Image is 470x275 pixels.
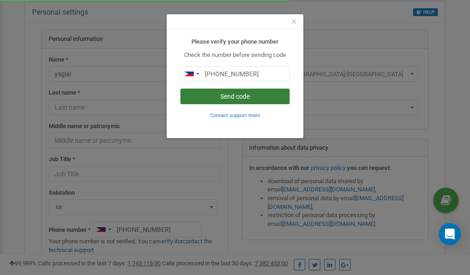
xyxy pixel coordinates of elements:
[181,67,202,81] div: Telephone country code
[210,112,260,118] small: Contact support team
[180,66,290,82] input: 0905 123 4567
[439,223,461,245] div: Open Intercom Messenger
[291,16,297,27] span: ×
[291,17,297,27] button: Close
[180,51,290,60] p: Check the number before sending code
[191,38,279,45] b: Please verify your phone number
[210,112,260,118] a: Contact support team
[180,89,290,104] button: Send code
